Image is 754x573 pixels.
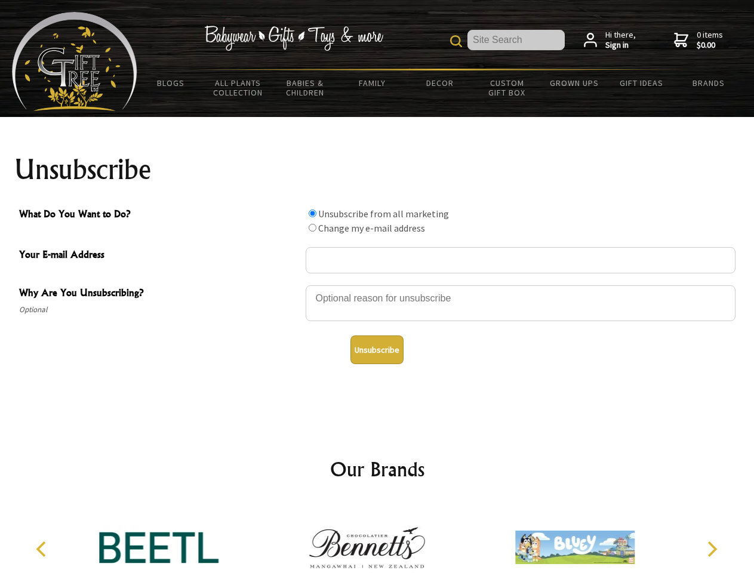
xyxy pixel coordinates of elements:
h2: Our Brands [24,455,731,483]
textarea: Why Are You Unsubscribing? [306,285,735,321]
input: What Do You Want to Do? [309,224,316,232]
span: What Do You Want to Do? [19,207,300,224]
button: Unsubscribe [350,335,404,364]
strong: $0.00 [697,40,723,51]
img: Babyware - Gifts - Toys and more... [12,12,137,111]
a: Family [339,70,407,95]
input: Site Search [467,30,565,50]
a: Babies & Children [272,70,339,105]
a: 0 items$0.00 [674,30,723,51]
button: Next [698,536,725,562]
img: product search [450,35,462,47]
label: Change my e-mail address [318,222,425,234]
a: Hi there,Sign in [584,30,636,51]
img: Babywear - Gifts - Toys & more [204,26,383,51]
a: Brands [675,70,743,95]
a: Gift Ideas [608,70,675,95]
a: All Plants Collection [205,70,272,105]
input: What Do You Want to Do? [309,210,316,217]
span: Why Are You Unsubscribing? [19,285,300,303]
label: Unsubscribe from all marketing [318,208,449,220]
button: Previous [30,536,56,562]
span: 0 items [697,29,723,51]
a: Grown Ups [540,70,608,95]
strong: Sign in [605,40,636,51]
span: Your E-mail Address [19,247,300,264]
span: Hi there, [605,30,636,51]
input: Your E-mail Address [306,247,735,273]
h1: Unsubscribe [14,155,740,184]
a: BLOGS [137,70,205,95]
a: Decor [406,70,473,95]
span: Optional [19,303,300,317]
a: Custom Gift Box [473,70,541,105]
